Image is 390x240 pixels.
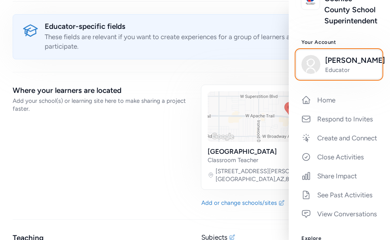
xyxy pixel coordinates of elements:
[301,39,377,45] h3: Your Account
[325,55,377,66] span: [PERSON_NAME]
[201,199,277,207] div: Add or change schools/sites
[295,167,384,185] a: Share Impact
[208,147,277,156] div: [GEOGRAPHIC_DATA]
[295,129,384,147] a: Create and Connect
[216,167,371,183] a: [STREET_ADDRESS][PERSON_NAME],[GEOGRAPHIC_DATA],AZ,85608
[13,97,189,113] div: Add your school(s) or learning site here to make sharing a project faster.
[210,132,236,142] a: Open this area in Google Maps (opens a new window)
[295,110,384,128] a: Respond to Invites
[295,91,384,109] a: Home
[45,32,367,51] div: These fields are relevant if you want to create experiences for a group of learners and invite pa...
[325,66,377,74] span: Educator
[210,132,236,142] img: Google
[208,156,277,164] div: Classroom Teacher
[296,50,382,79] button: [PERSON_NAME]Educator
[13,85,189,96] div: Where your learners are located
[295,186,384,204] a: See Past Activities
[295,205,384,223] a: View Conversations
[295,148,384,166] a: Close Activities
[45,21,367,32] div: Educator-specific fields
